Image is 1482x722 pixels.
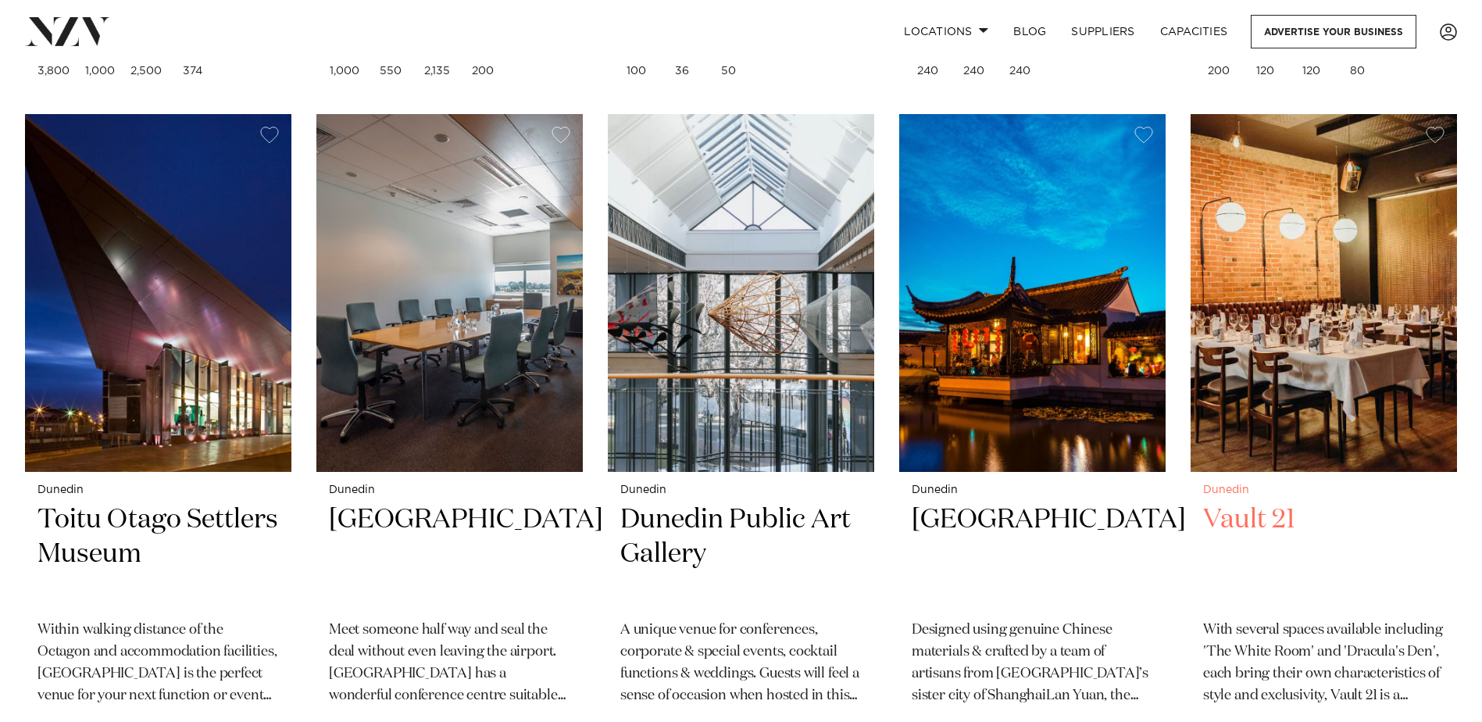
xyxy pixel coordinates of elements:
[1203,620,1445,707] p: With several spaces available including 'The White Room' and 'Dracula's Den', each bring their ow...
[37,502,279,608] h2: Toitu Otago Settlers Museum
[620,502,862,608] h2: Dunedin Public Art Gallery
[912,484,1153,496] small: Dunedin
[329,620,570,707] p: Meet someone half way and seal the deal without even leaving the airport. [GEOGRAPHIC_DATA] has a...
[620,484,862,496] small: Dunedin
[329,484,570,496] small: Dunedin
[1059,15,1147,48] a: SUPPLIERS
[1001,15,1059,48] a: BLOG
[912,620,1153,707] p: Designed using genuine Chinese materials & crafted by a team of artisans from [GEOGRAPHIC_DATA]’s...
[37,484,279,496] small: Dunedin
[620,620,862,707] p: A unique venue for conferences, corporate & special events, cocktail functions & weddings. Guests...
[1251,15,1416,48] a: Advertise your business
[912,502,1153,608] h2: [GEOGRAPHIC_DATA]
[1148,15,1241,48] a: Capacities
[37,620,279,707] p: Within walking distance of the Octagon and accommodation facilities, [GEOGRAPHIC_DATA] is the per...
[1203,502,1445,608] h2: Vault 21
[891,15,1001,48] a: Locations
[1203,484,1445,496] small: Dunedin
[329,502,570,608] h2: [GEOGRAPHIC_DATA]
[25,17,110,45] img: nzv-logo.png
